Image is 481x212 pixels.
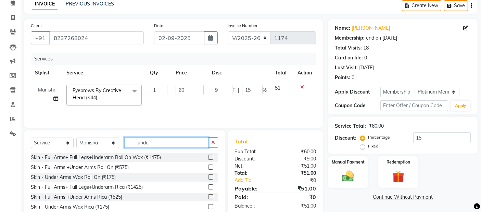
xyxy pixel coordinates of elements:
[369,123,384,130] div: ₹60.00
[368,134,390,140] label: Percentage
[359,64,374,71] div: [DATE]
[263,87,267,94] span: %
[31,164,129,171] div: Skin - Full Arms +Under Arms Roll On (₹575)
[275,155,321,162] div: ₹9.00
[451,101,470,111] button: Apply
[329,194,476,201] a: Continue Without Payment
[338,169,358,183] img: _cash.svg
[229,202,275,210] div: Balance :
[335,102,380,109] div: Coupon Code
[154,23,163,29] label: Date
[293,65,316,81] th: Action
[172,65,208,81] th: Price
[229,155,275,162] div: Discount:
[335,88,380,96] div: Apply Discount
[368,143,378,149] label: Fixed
[31,184,143,191] div: Skin - Full Arms+ Full Legs+Underarm Rica (₹1425)
[380,100,448,111] input: Enter Offer / Coupon Code
[275,193,321,201] div: ₹0
[275,162,321,170] div: ₹51.00
[229,162,275,170] div: Net:
[275,202,321,210] div: ₹51.00
[332,159,365,165] label: Manual Payment
[275,148,321,155] div: ₹60.00
[31,174,116,181] div: Skin - Under Arms Wax Roll On (₹175)
[146,65,172,81] th: Qty
[31,194,122,201] div: Skin - Full Arms +Under Arms Rica (₹525)
[238,87,239,94] span: |
[444,0,468,11] button: Save
[335,44,362,52] div: Total Visits:
[31,31,50,44] button: +91
[235,138,250,145] span: Total
[283,177,321,184] div: ₹0
[335,34,365,42] div: Membership:
[335,25,350,32] div: Name:
[229,148,275,155] div: Sub Total:
[31,65,62,81] th: Stylist
[352,25,390,32] a: [PERSON_NAME]
[275,85,280,91] span: 51
[387,159,410,165] label: Redemption
[335,135,356,142] div: Discount:
[229,193,275,201] div: Paid:
[229,170,275,177] div: Total:
[364,54,367,61] div: 0
[229,184,275,193] div: Payable:
[228,23,258,29] label: Invoice Number
[402,0,441,11] button: Create New
[229,177,283,184] a: Add Tip
[208,65,271,81] th: Disc
[275,170,321,177] div: ₹51.00
[352,74,354,81] div: 0
[335,54,363,61] div: Card on file:
[271,65,293,81] th: Total
[31,23,42,29] label: Client
[31,53,321,65] div: Services
[232,87,235,94] span: F
[335,74,350,81] div: Points:
[335,123,366,130] div: Service Total:
[66,1,114,7] a: PREVIOUS INVOICES
[124,137,208,148] input: Search or Scan
[31,154,161,161] div: Skin - Full Arms+ Full Legs+Underarm Roll On Wax (₹1475)
[389,169,408,184] img: _gift.svg
[335,64,358,71] div: Last Visit:
[31,203,109,211] div: Skin - Under Arms Wax Rica (₹175)
[62,65,146,81] th: Service
[73,87,121,101] span: Eyebrows By Creative Head (₹44)
[97,95,100,101] a: x
[363,44,369,52] div: 18
[49,31,144,44] input: Search by Name/Mobile/Email/Code
[275,184,321,193] div: ₹51.00
[366,34,397,42] div: end on [DATE]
